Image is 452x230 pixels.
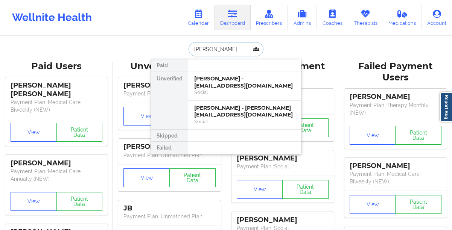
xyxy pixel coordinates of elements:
a: Dashboard [215,5,251,30]
div: [PERSON_NAME] [350,92,441,101]
a: Admins [288,5,317,30]
p: Payment Plan : Medical Care Annually (NEW) [11,168,102,183]
p: Payment Plan : Unmatched Plan [123,90,215,97]
button: Patient Data [56,192,103,211]
div: [PERSON_NAME] [11,159,102,168]
div: [PERSON_NAME] [237,216,329,224]
p: Payment Plan : Therapy Monthly (NEW) [350,101,441,117]
button: View [237,180,283,199]
a: Medications [383,5,422,30]
div: Paid Users [5,61,108,72]
a: Prescribers [251,5,288,30]
a: Report Bug [440,92,452,122]
div: Social [194,89,295,95]
a: Account [422,5,452,30]
button: Patient Data [56,123,103,142]
div: Paid [151,59,188,71]
p: Payment Plan : Unmatched Plan [123,151,215,159]
div: Unverified Users [118,61,221,72]
button: Patient Data [395,195,441,214]
div: [PERSON_NAME] [PERSON_NAME] [11,81,102,98]
p: Payment Plan : Medical Care Biweekly (NEW) [11,98,102,113]
div: JB [123,204,215,213]
button: View [11,192,57,211]
button: View [123,107,170,126]
div: Unverified [151,71,188,130]
button: View [350,126,396,145]
div: Failed Payment Users [344,61,447,84]
button: Patient Data [282,118,329,137]
a: Therapists [348,5,383,30]
div: Social [194,118,295,125]
a: Calendar [182,5,215,30]
button: View [350,195,396,214]
div: [PERSON_NAME] [237,154,329,163]
button: Patient Data [395,126,441,145]
div: [PERSON_NAME] - [EMAIL_ADDRESS][DOMAIN_NAME] [194,75,295,89]
button: Patient Data [169,168,216,187]
p: Payment Plan : Medical Care Biweekly (NEW) [350,170,441,185]
div: [PERSON_NAME] [123,142,215,151]
div: [PERSON_NAME] - [PERSON_NAME][EMAIL_ADDRESS][DOMAIN_NAME] [194,104,295,118]
div: Failed [151,142,188,154]
button: View [123,168,170,187]
p: Payment Plan : Unmatched Plan [123,213,215,220]
a: Coaches [317,5,348,30]
div: [PERSON_NAME] [123,81,215,90]
button: Patient Data [282,180,329,199]
div: [PERSON_NAME] [350,162,441,170]
div: Skipped [151,130,188,142]
button: View [11,123,57,142]
p: Payment Plan : Social [237,163,329,170]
